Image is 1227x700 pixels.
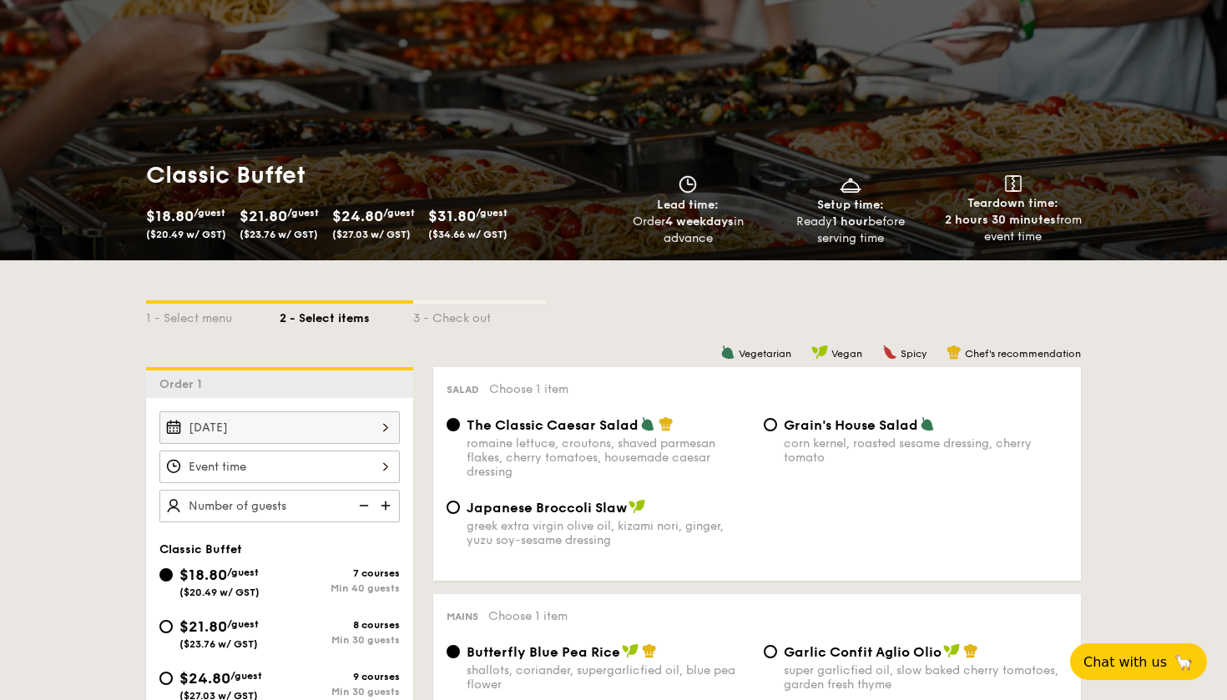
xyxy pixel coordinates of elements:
div: 2 - Select items [280,304,413,327]
span: /guest [230,670,262,682]
span: /guest [227,567,259,578]
img: icon-chef-hat.a58ddaea.svg [642,643,657,658]
input: The Classic Caesar Saladromaine lettuce, croutons, shaved parmesan flakes, cherry tomatoes, house... [447,418,460,431]
div: romaine lettuce, croutons, shaved parmesan flakes, cherry tomatoes, housemade caesar dressing [467,436,750,479]
span: Butterfly Blue Pea Rice [467,644,620,660]
img: icon-add.58712e84.svg [375,490,400,521]
span: ($27.03 w/ GST) [332,229,411,240]
img: icon-vegan.f8ff3823.svg [629,499,645,514]
div: greek extra virgin olive oil, kizami nori, ginger, yuzu soy-sesame dressing [467,519,750,547]
input: Grain's House Saladcorn kernel, roasted sesame dressing, cherry tomato [764,418,777,431]
img: icon-dish.430c3a2e.svg [838,175,863,194]
img: icon-reduce.1d2dbef1.svg [350,490,375,521]
span: Grain's House Salad [784,417,918,433]
div: 1 - Select menu [146,304,280,327]
img: icon-vegetarian.fe4039eb.svg [640,416,655,431]
div: super garlicfied oil, slow baked cherry tomatoes, garden fresh thyme [784,663,1068,692]
span: $18.80 [179,566,227,584]
span: /guest [476,207,507,219]
button: Chat with us🦙 [1070,643,1207,680]
span: $18.80 [146,207,194,225]
span: $24.80 [332,207,383,225]
img: icon-spicy.37a8142b.svg [882,345,897,360]
strong: 1 hour [832,214,868,229]
span: Teardown time: [967,196,1058,210]
img: icon-vegetarian.fe4039eb.svg [920,416,935,431]
span: /guest [383,207,415,219]
span: 🦙 [1174,652,1194,672]
span: $21.80 [179,617,227,636]
strong: 2 hours 30 minutes [945,213,1056,227]
span: Mains [447,611,478,622]
img: icon-vegetarian.fe4039eb.svg [720,345,735,360]
span: Classic Buffet [159,542,242,556]
div: shallots, coriander, supergarlicfied oil, blue pea flower [467,663,750,692]
span: Salad [447,384,479,395]
span: Lead time: [657,198,719,212]
img: icon-vegan.f8ff3823.svg [943,643,960,658]
div: Order in advance [613,214,763,247]
span: Vegan [831,348,862,360]
span: /guest [194,207,225,219]
div: corn kernel, roasted sesame dressing, cherry tomato [784,436,1068,465]
input: $24.80/guest($27.03 w/ GST)9 coursesMin 30 guests [159,672,173,685]
span: ($20.49 w/ GST) [179,587,260,598]
div: Min 30 guests [280,686,400,697]
div: 9 courses [280,671,400,682]
span: Chef's recommendation [965,348,1081,360]
span: The Classic Caesar Salad [467,417,639,433]
span: ($34.66 w/ GST) [428,229,507,240]
span: Choose 1 item [488,609,568,623]
img: icon-teardown.65201eee.svg [1005,175,1022,192]
div: 3 - Check out [413,304,547,327]
div: 7 courses [280,567,400,579]
span: Japanese Broccoli Slaw [467,500,627,516]
img: icon-vegan.f8ff3823.svg [811,345,828,360]
div: Ready before serving time [776,214,926,247]
span: $31.80 [428,207,476,225]
input: $21.80/guest($23.76 w/ GST)8 coursesMin 30 guests [159,620,173,633]
strong: 4 weekdays [665,214,734,229]
div: from event time [938,212,1088,245]
span: Spicy [901,348,927,360]
img: icon-clock.2db775ea.svg [675,175,700,194]
img: icon-vegan.f8ff3823.svg [622,643,639,658]
span: Garlic Confit Aglio Olio [784,644,942,660]
span: Chat with us [1083,654,1167,670]
input: $18.80/guest($20.49 w/ GST)7 coursesMin 40 guests [159,568,173,582]
img: icon-chef-hat.a58ddaea.svg [963,643,978,658]
input: Japanese Broccoli Slawgreek extra virgin olive oil, kizami nori, ginger, yuzu soy-sesame dressing [447,501,460,514]
h1: Classic Buffet [146,160,607,190]
span: /guest [287,207,319,219]
input: Event time [159,451,400,483]
span: $24.80 [179,669,230,687]
div: Min 40 guests [280,582,400,594]
input: Butterfly Blue Pea Riceshallots, coriander, supergarlicfied oil, blue pea flower [447,645,460,658]
input: Number of guests [159,490,400,522]
span: ($20.49 w/ GST) [146,229,226,240]
span: Vegetarian [739,348,791,360]
img: icon-chef-hat.a58ddaea.svg [947,345,962,360]
div: 8 courses [280,619,400,631]
span: Setup time: [817,198,884,212]
input: Garlic Confit Aglio Oliosuper garlicfied oil, slow baked cherry tomatoes, garden fresh thyme [764,645,777,658]
img: icon-chef-hat.a58ddaea.svg [659,416,674,431]
span: /guest [227,618,259,630]
span: ($23.76 w/ GST) [240,229,318,240]
span: ($23.76 w/ GST) [179,638,258,650]
div: Min 30 guests [280,634,400,646]
span: Choose 1 item [489,382,568,396]
input: Event date [159,411,400,444]
span: $21.80 [240,207,287,225]
span: Order 1 [159,377,209,391]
